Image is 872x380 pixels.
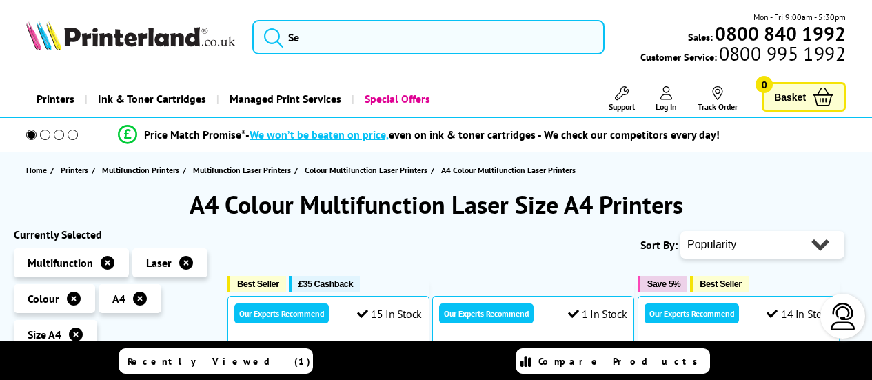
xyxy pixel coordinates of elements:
[28,328,61,341] span: Size A4
[305,163,431,177] a: Colour Multifunction Laser Printers
[756,76,773,93] span: 0
[112,292,125,306] span: A4
[245,128,720,141] div: - even on ink & toner cartridges - We check our competitors every day!
[102,163,179,177] span: Multifunction Printers
[690,276,749,292] button: Best Seller
[609,101,635,112] span: Support
[28,256,93,270] span: Multifunction
[688,30,713,43] span: Sales:
[538,355,705,368] span: Compare Products
[26,21,235,53] a: Printerland Logo
[717,47,846,60] span: 0800 995 1992
[28,292,59,306] span: Colour
[829,303,857,330] img: user-headset-light.svg
[352,81,440,117] a: Special Offers
[762,82,846,112] a: Basket 0
[298,279,353,289] span: £35 Cashback
[700,279,742,289] span: Best Seller
[144,128,245,141] span: Price Match Promise*
[119,348,313,374] a: Recently Viewed (1)
[14,188,858,221] h1: A4 Colour Multifunction Laser Size A4 Printers
[516,348,710,374] a: Compare Products
[638,276,687,292] button: Save 5%
[85,81,216,117] a: Ink & Toner Cartridges
[568,307,627,321] div: 1 In Stock
[252,20,605,54] input: Se
[289,276,360,292] button: £35 Cashback
[146,256,172,270] span: Laser
[439,303,534,323] div: Our Experts Recommend
[234,303,329,323] div: Our Experts Recommend
[753,10,846,23] span: Mon - Fri 9:00am - 5:30pm
[647,279,680,289] span: Save 5%
[61,163,92,177] a: Printers
[774,88,806,106] span: Basket
[441,165,576,175] span: A4 Colour Multifunction Laser Printers
[767,307,831,321] div: 14 In Stock
[98,81,206,117] span: Ink & Toner Cartridges
[250,128,389,141] span: We won’t be beaten on price,
[128,355,311,368] span: Recently Viewed (1)
[698,86,738,112] a: Track Order
[357,307,422,321] div: 15 In Stock
[656,101,677,112] span: Log In
[26,81,85,117] a: Printers
[7,123,831,147] li: modal_Promise
[227,276,286,292] button: Best Seller
[640,238,678,252] span: Sort By:
[193,163,294,177] a: Multifunction Laser Printers
[656,86,677,112] a: Log In
[640,47,846,63] span: Customer Service:
[609,86,635,112] a: Support
[102,163,183,177] a: Multifunction Printers
[713,27,846,40] a: 0800 840 1992
[14,228,214,241] div: Currently Selected
[26,21,235,50] img: Printerland Logo
[193,163,291,177] span: Multifunction Laser Printers
[237,279,279,289] span: Best Seller
[216,81,352,117] a: Managed Print Services
[26,163,50,177] a: Home
[61,163,88,177] span: Printers
[715,21,846,46] b: 0800 840 1992
[305,163,427,177] span: Colour Multifunction Laser Printers
[645,303,739,323] div: Our Experts Recommend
